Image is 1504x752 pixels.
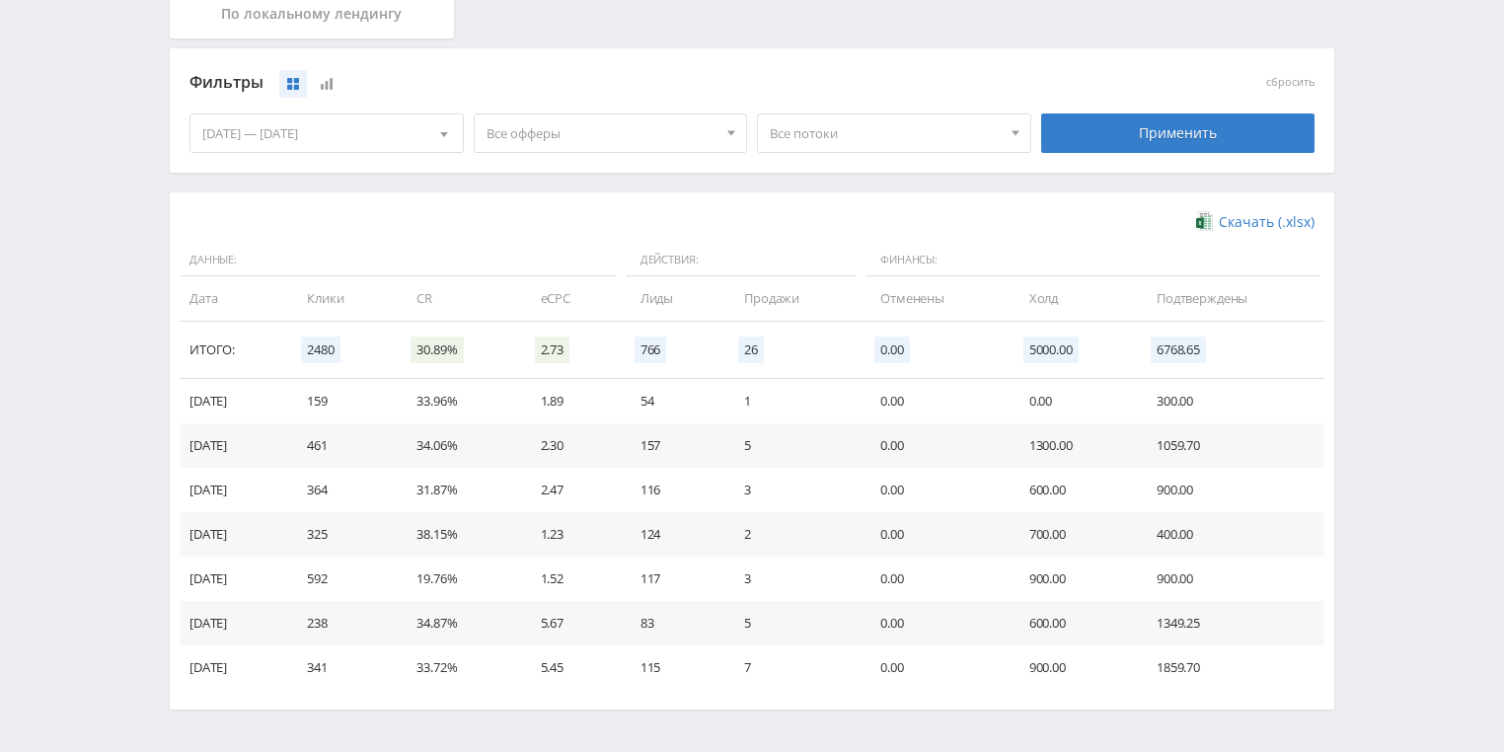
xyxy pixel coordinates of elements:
td: [DATE] [180,645,287,690]
td: Лиды [621,276,724,321]
td: 0.00 [861,379,1010,423]
td: [DATE] [180,379,287,423]
td: Отменены [861,276,1010,321]
td: 900.00 [1010,557,1137,601]
td: 0.00 [861,468,1010,512]
td: 900.00 [1137,468,1324,512]
td: 592 [287,557,397,601]
span: 5000.00 [1023,337,1079,363]
td: eCPC [521,276,621,321]
td: 2.47 [521,468,621,512]
td: 115 [621,645,724,690]
td: 34.06% [397,423,520,468]
td: [DATE] [180,601,287,645]
td: 238 [287,601,397,645]
td: 1.23 [521,512,621,557]
td: Холд [1010,276,1137,321]
td: 117 [621,557,724,601]
td: 400.00 [1137,512,1324,557]
td: 124 [621,512,724,557]
span: 2.73 [535,337,569,363]
td: 364 [287,468,397,512]
img: xlsx [1196,211,1213,231]
td: 5 [724,601,861,645]
td: [DATE] [180,557,287,601]
div: Применить [1041,113,1316,153]
span: 26 [738,337,764,363]
td: 461 [287,423,397,468]
span: 2480 [301,337,339,363]
td: 900.00 [1010,645,1137,690]
td: 2.30 [521,423,621,468]
td: 1859.70 [1137,645,1324,690]
td: [DATE] [180,468,287,512]
td: 33.72% [397,645,520,690]
td: 0.00 [861,557,1010,601]
span: 30.89% [411,337,463,363]
span: Финансы: [865,244,1319,277]
td: 33.96% [397,379,520,423]
td: 7 [724,645,861,690]
td: CR [397,276,520,321]
td: 600.00 [1010,601,1137,645]
span: Действия: [626,244,856,277]
td: 600.00 [1010,468,1137,512]
td: [DATE] [180,512,287,557]
td: 38.15% [397,512,520,557]
span: 766 [635,337,667,363]
div: Фильтры [189,68,1031,98]
td: 341 [287,645,397,690]
span: 6768.65 [1151,337,1206,363]
td: 0.00 [861,601,1010,645]
td: 0.00 [861,645,1010,690]
span: Все офферы [487,114,717,152]
td: 5 [724,423,861,468]
td: Дата [180,276,287,321]
td: 157 [621,423,724,468]
span: 0.00 [874,337,909,363]
div: [DATE] — [DATE] [190,114,463,152]
td: [DATE] [180,423,287,468]
td: 700.00 [1010,512,1137,557]
td: 1.52 [521,557,621,601]
td: 900.00 [1137,557,1324,601]
span: Все потоки [770,114,1001,152]
td: 5.45 [521,645,621,690]
td: 1300.00 [1010,423,1137,468]
td: 2 [724,512,861,557]
td: 1 [724,379,861,423]
td: 325 [287,512,397,557]
td: 54 [621,379,724,423]
td: 300.00 [1137,379,1324,423]
button: сбросить [1266,76,1315,89]
td: Итого: [180,322,287,379]
td: 1.89 [521,379,621,423]
td: 159 [287,379,397,423]
td: Клики [287,276,397,321]
td: 1059.70 [1137,423,1324,468]
td: Подтверждены [1137,276,1324,321]
a: Скачать (.xlsx) [1196,212,1315,232]
td: 0.00 [1010,379,1137,423]
td: 19.76% [397,557,520,601]
span: Скачать (.xlsx) [1219,214,1315,230]
td: 0.00 [861,512,1010,557]
td: 3 [724,468,861,512]
td: 34.87% [397,601,520,645]
td: Продажи [724,276,861,321]
td: 83 [621,601,724,645]
td: 5.67 [521,601,621,645]
td: 3 [724,557,861,601]
td: 1349.25 [1137,601,1324,645]
td: 31.87% [397,468,520,512]
td: 0.00 [861,423,1010,468]
span: Данные: [180,244,616,277]
td: 116 [621,468,724,512]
